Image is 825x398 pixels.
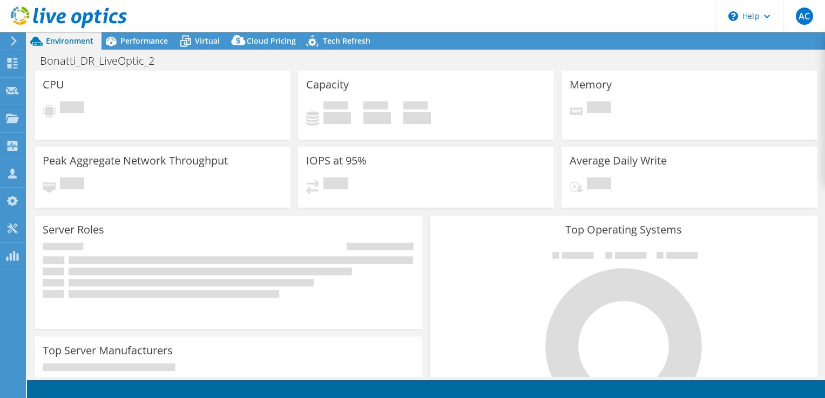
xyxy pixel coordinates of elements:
h1: Bonatti_DR_LiveOptic_2 [35,55,171,67]
h3: Peak Aggregate Network Throughput [43,155,228,167]
h3: Memory [570,79,612,91]
span: Tech Refresh [323,36,370,46]
span: AC [796,8,813,25]
span: Total [403,101,428,112]
span: Cloud Pricing [247,36,296,46]
h4: 0 GiB [363,112,391,124]
h3: CPU [43,79,64,91]
span: Free [363,101,388,112]
h3: Top Operating Systems [438,224,809,236]
h3: Average Daily Write [570,155,667,167]
h3: Top Server Manufacturers [43,345,173,356]
span: Virtual [195,36,220,46]
span: Pending [587,101,611,116]
svg: \n [728,11,738,21]
h4: 0 GiB [403,112,431,124]
h3: Capacity [306,79,349,91]
span: Pending [323,177,348,192]
h4: 0 GiB [323,112,351,124]
h3: Server Roles [43,224,104,236]
span: Pending [60,177,84,192]
span: Environment [46,36,93,46]
span: Pending [60,101,84,116]
span: Pending [587,177,611,192]
span: Used [323,101,348,112]
span: Performance [120,36,168,46]
h3: IOPS at 95% [306,155,367,167]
